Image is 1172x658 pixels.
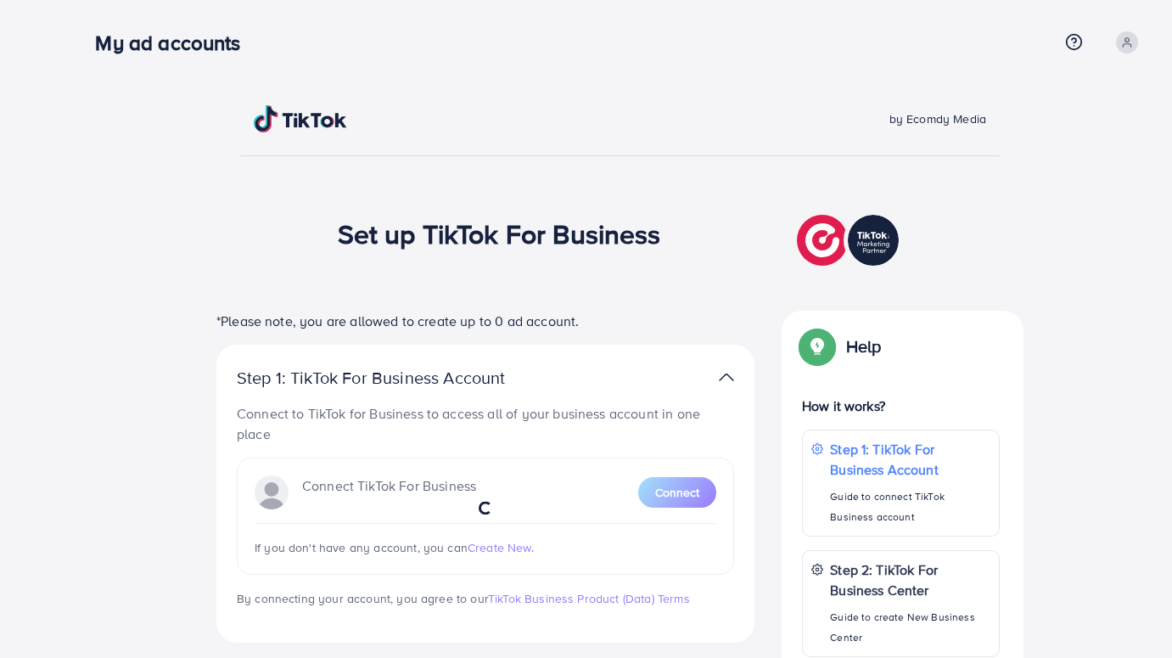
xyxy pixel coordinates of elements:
[830,560,990,600] p: Step 2: TikTok For Business Center
[889,110,986,127] span: by Ecomdy Media
[830,486,990,527] p: Guide to connect TikTok Business account
[338,217,661,250] h1: Set up TikTok For Business
[830,439,990,480] p: Step 1: TikTok For Business Account
[216,311,754,331] p: *Please note, you are allowed to create up to 0 ad account.
[95,31,254,55] h3: My ad accounts
[719,365,734,390] img: TikTok partner
[846,336,882,357] p: Help
[802,396,1000,416] p: How it works?
[797,211,903,270] img: TikTok partner
[254,105,347,132] img: TikTok
[802,331,833,362] img: Popup guide
[830,607,990,648] p: Guide to create New Business Center
[237,368,559,388] p: Step 1: TikTok For Business Account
